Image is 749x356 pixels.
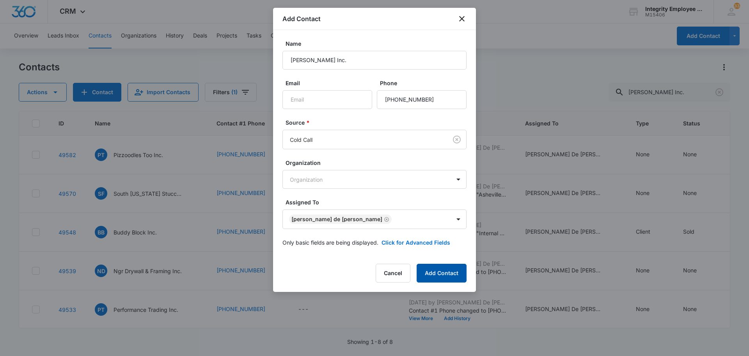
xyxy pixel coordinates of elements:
[286,159,470,167] label: Organization
[282,90,372,109] input: Email
[377,90,467,109] input: Phone
[286,39,470,48] label: Name
[376,264,410,283] button: Cancel
[417,264,467,283] button: Add Contact
[380,79,470,87] label: Phone
[382,216,389,222] div: Remove Daisy De Le Vega
[282,51,467,70] input: Name
[282,14,321,23] h1: Add Contact
[286,198,470,206] label: Assigned To
[286,118,470,127] label: Source
[457,14,467,23] button: close
[282,238,378,247] p: Only basic fields are being displayed.
[291,216,382,222] div: [PERSON_NAME] De [PERSON_NAME]
[382,238,450,247] button: Click for Advanced Fields
[286,79,375,87] label: Email
[451,133,463,146] button: Clear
